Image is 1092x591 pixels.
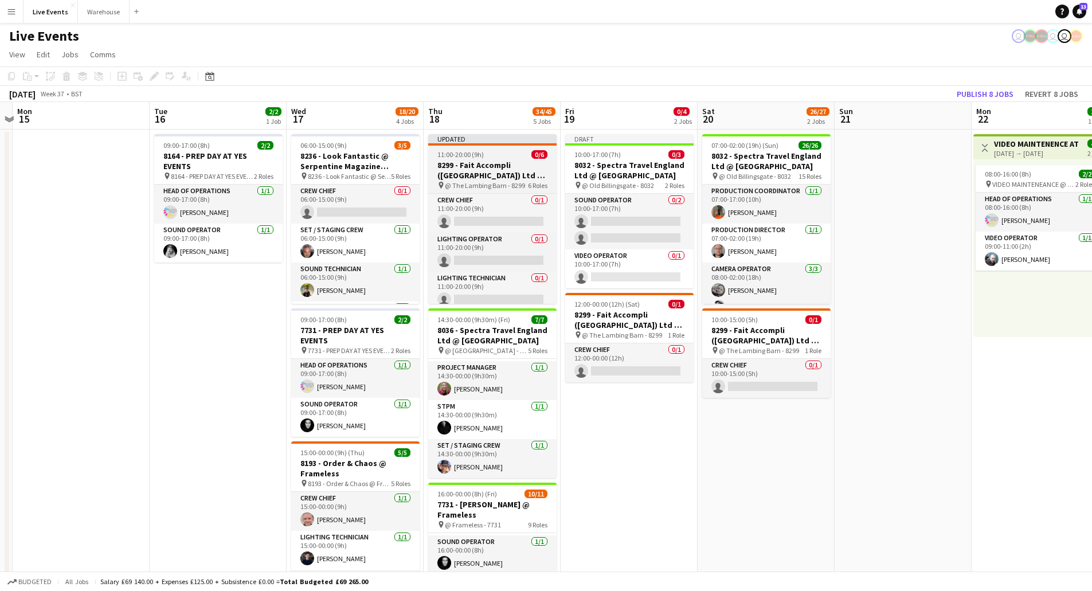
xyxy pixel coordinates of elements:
[525,490,547,498] span: 10/11
[57,47,83,62] a: Jobs
[428,535,557,574] app-card-role: Sound Operator1/116:00-00:00 (8h)[PERSON_NAME]
[1012,29,1026,43] app-user-avatar: Nadia Addada
[674,107,690,116] span: 0/4
[528,346,547,355] span: 5 Roles
[702,134,831,304] app-job-card: 07:00-02:00 (19h) (Sun)26/268032 - Spectra Travel England Ltd @ [GEOGRAPHIC_DATA] @ Old Billingsg...
[24,1,78,23] button: Live Events
[1046,29,1060,43] app-user-avatar: Ollie Rolfe
[974,112,991,126] span: 22
[300,315,347,324] span: 09:00-17:00 (8h)
[665,181,684,190] span: 2 Roles
[994,139,1079,149] h3: VIDEO MAINTENENCE AT YES EVENTS
[565,134,694,288] app-job-card: Draft10:00-17:00 (7h)0/38032 - Spectra Travel England Ltd @ [GEOGRAPHIC_DATA] @ Old Billingsgate ...
[154,185,283,224] app-card-role: Head of Operations1/109:00-17:00 (8h)[PERSON_NAME]
[1023,29,1037,43] app-user-avatar: Production Managers
[1073,5,1086,18] a: 13
[9,49,25,60] span: View
[574,150,621,159] span: 10:00-17:00 (7h)
[445,181,525,190] span: @ The Lambing Barn - 8299
[674,117,692,126] div: 2 Jobs
[428,106,443,116] span: Thu
[291,302,420,340] app-card-role: Sound Technician (Duty)1/1
[15,112,32,126] span: 15
[289,112,306,126] span: 17
[565,106,574,116] span: Fri
[396,107,418,116] span: 18/20
[391,346,410,355] span: 2 Roles
[533,107,555,116] span: 34/45
[565,160,694,181] h3: 8032 - Spectra Travel England Ltd @ [GEOGRAPHIC_DATA]
[291,458,420,479] h3: 8193 - Order & Chaos @ Frameless
[531,315,547,324] span: 7/7
[280,577,368,586] span: Total Budgeted £69 265.00
[702,308,831,398] app-job-card: 10:00-15:00 (5h)0/18299 - Fait Accompli ([GEOGRAPHIC_DATA]) Ltd @ [GEOGRAPHIC_DATA] @ The Lambing...
[1020,87,1083,101] button: Revert 8 jobs
[428,325,557,346] h3: 8036 - Spectra Travel England Ltd @ [GEOGRAPHIC_DATA]
[807,107,829,116] span: 26/27
[308,346,391,355] span: 7731 - PREP DAY AT YES EVENTS
[291,185,420,224] app-card-role: Crew Chief0/106:00-15:00 (9h)
[5,47,30,62] a: View
[90,49,116,60] span: Comms
[533,117,555,126] div: 5 Jobs
[291,308,420,437] div: 09:00-17:00 (8h)2/27731 - PREP DAY AT YES EVENTS 7731 - PREP DAY AT YES EVENTS2 RolesHead of Oper...
[807,117,829,126] div: 2 Jobs
[9,28,79,45] h1: Live Events
[78,1,130,23] button: Warehouse
[805,346,821,355] span: 1 Role
[38,89,66,98] span: Week 37
[976,106,991,116] span: Mon
[85,47,120,62] a: Comms
[582,331,662,339] span: @ The Lambing Barn - 8299
[799,141,821,150] span: 26/26
[565,194,694,249] app-card-role: Sound Operator0/210:00-17:00 (7h)
[154,224,283,263] app-card-role: Sound Operator1/109:00-17:00 (8h)[PERSON_NAME]
[100,577,368,586] div: Salary £69 140.00 + Expenses £125.00 + Subsistence £0.00 =
[711,315,758,324] span: 10:00-15:00 (5h)
[254,172,273,181] span: 2 Roles
[291,492,420,531] app-card-role: Crew Chief1/115:00-00:00 (9h)[PERSON_NAME]
[719,172,791,181] span: @ Old Billingsgate - 8032
[565,293,694,382] app-job-card: 12:00-00:00 (12h) (Sat)0/18299 - Fait Accompli ([GEOGRAPHIC_DATA]) Ltd @ [GEOGRAPHIC_DATA] @ The ...
[428,308,557,478] app-job-card: 14:30-00:00 (9h30m) (Fri)7/78036 - Spectra Travel England Ltd @ [GEOGRAPHIC_DATA] @ [GEOGRAPHIC_D...
[154,106,167,116] span: Tue
[163,141,210,150] span: 09:00-17:00 (8h)
[702,359,831,398] app-card-role: Crew Chief0/110:00-15:00 (5h)
[152,112,167,126] span: 16
[266,117,281,126] div: 1 Job
[445,346,528,355] span: @ [GEOGRAPHIC_DATA] - 8036
[291,263,420,302] app-card-role: Sound Technician1/106:00-15:00 (9h)[PERSON_NAME]
[265,107,281,116] span: 2/2
[428,233,557,272] app-card-role: Lighting Operator0/111:00-20:00 (9h)
[308,172,391,181] span: 8236 - Look Fantastic @ Serpentine Magazine Restaurant
[394,141,410,150] span: 3/5
[1035,29,1048,43] app-user-avatar: Production Managers
[437,490,497,498] span: 16:00-00:00 (8h) (Fri)
[171,172,254,181] span: 8164 - PREP DAY AT YES EVENTS
[428,272,557,311] app-card-role: Lighting Technician0/111:00-20:00 (9h)
[1058,29,1071,43] app-user-avatar: Technical Department
[291,398,420,437] app-card-role: Sound Operator1/109:00-17:00 (8h)[PERSON_NAME]
[154,134,283,263] div: 09:00-17:00 (8h)2/28164 - PREP DAY AT YES EVENTS 8164 - PREP DAY AT YES EVENTS2 RolesHead of Oper...
[702,185,831,224] app-card-role: Production Coordinator1/107:00-17:00 (10h)[PERSON_NAME]
[428,439,557,478] app-card-role: Set / Staging Crew1/114:30-00:00 (9h30m)[PERSON_NAME]
[32,47,54,62] a: Edit
[300,448,365,457] span: 15:00-00:00 (9h) (Thu)
[394,315,410,324] span: 2/2
[528,520,547,529] span: 9 Roles
[563,112,574,126] span: 19
[700,112,715,126] span: 20
[291,224,420,263] app-card-role: Set / Staging Crew1/106:00-15:00 (9h)[PERSON_NAME]
[702,151,831,171] h3: 8032 - Spectra Travel England Ltd @ [GEOGRAPHIC_DATA]
[291,134,420,304] app-job-card: 06:00-15:00 (9h)3/58236 - Look Fantastic @ Serpentine Magazine Restaurant 8236 - Look Fantastic @...
[711,141,778,150] span: 07:00-02:00 (19h) (Sun)
[291,151,420,171] h3: 8236 - Look Fantastic @ Serpentine Magazine Restaurant
[428,134,557,304] app-job-card: Updated11:00-20:00 (9h)0/68299 - Fait Accompli ([GEOGRAPHIC_DATA]) Ltd @ [GEOGRAPHIC_DATA] @ The ...
[837,112,853,126] span: 21
[574,300,640,308] span: 12:00-00:00 (12h) (Sat)
[257,141,273,150] span: 2/2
